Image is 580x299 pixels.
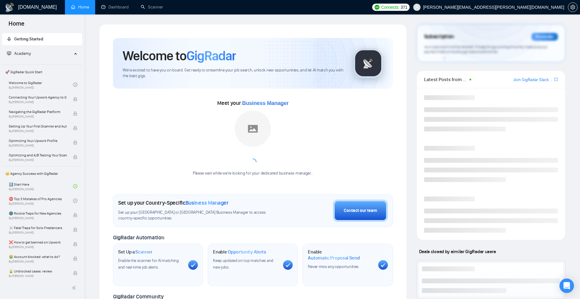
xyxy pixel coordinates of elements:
[14,51,31,56] span: Academy
[118,258,179,270] span: Enable the scanner for AI matching and real-time job alerts.
[73,199,77,203] span: check-circle
[308,255,359,261] span: Automatic Proposal Send
[568,5,577,10] span: setting
[9,260,67,263] span: By [PERSON_NAME]
[9,129,67,133] span: By [PERSON_NAME]
[113,234,164,241] span: GigRadar Automation
[73,271,77,275] span: lock
[71,5,89,10] a: homeHome
[73,140,77,145] span: lock
[2,33,82,45] li: Getting Started
[73,242,77,246] span: lock
[73,228,77,232] span: lock
[568,2,578,12] button: setting
[73,155,77,159] span: lock
[73,184,77,188] span: check-circle
[531,33,558,41] div: Reminder
[73,97,77,101] span: lock
[9,254,67,260] span: 😭 Account blocked: what to do?
[9,274,67,278] span: By [PERSON_NAME]
[5,3,14,12] img: logo
[213,249,266,255] h1: Enable
[73,257,77,261] span: lock
[141,5,163,10] a: searchScanner
[9,180,73,193] a: 1️⃣ Start HereBy[PERSON_NAME]
[242,100,288,106] span: Business Manager
[123,68,343,79] span: We're excited to have you on board. Get ready to streamline your job search, unlock new opportuni...
[217,100,288,106] span: Meet your
[415,5,419,9] span: user
[3,66,82,78] span: 🚀 GigRadar Quick Start
[9,194,73,207] a: ⛔ Top 3 Mistakes of Pro AgenciesBy[PERSON_NAME]
[235,111,271,147] img: placeholder.png
[333,200,388,222] button: Contact our team
[424,45,547,54] span: Your subscription will be renewed. To keep things running smoothly, make sure your payment method...
[9,100,67,104] span: By [PERSON_NAME]
[14,36,43,42] span: Getting Started
[308,264,359,269] span: Never miss any opportunities.
[213,258,273,270] span: Keep updated on top matches and new jobs.
[7,37,11,41] span: rocket
[4,19,29,32] span: Home
[9,109,67,115] span: Navigating the GigRadar Platform
[353,48,383,78] img: gigradar-logo.png
[73,112,77,116] span: lock
[73,126,77,130] span: lock
[554,77,558,82] a: export
[72,285,78,291] span: double-left
[344,207,377,214] div: Contact our team
[9,144,67,147] span: By [PERSON_NAME]
[513,77,553,83] a: Join GigRadar Slack Community
[185,200,229,206] span: Business Manager
[228,249,266,255] span: Opportunity Alerts
[118,200,229,206] h1: Set up your Country-Specific
[375,5,379,10] img: upwork-logo.png
[101,5,129,10] a: dashboardDashboard
[9,231,67,234] span: By [PERSON_NAME]
[123,48,236,64] h1: Welcome to
[9,216,67,220] span: By [PERSON_NAME]
[9,239,67,245] span: ❌ How to get banned on Upwork
[7,51,11,55] span: fund-projection-screen
[9,78,73,91] a: Welcome to GigRadarBy[PERSON_NAME]
[7,51,31,56] span: Academy
[73,213,77,217] span: lock
[73,83,77,87] span: check-circle
[135,249,152,255] span: Scanner
[9,138,67,144] span: Optimizing Your Upwork Profile
[424,32,454,42] span: Subscription
[118,210,280,221] span: Set up your [GEOGRAPHIC_DATA] or [GEOGRAPHIC_DATA] Business Manager to access country-specific op...
[9,152,67,158] span: Optimizing and A/B Testing Your Scanner for Better Results
[308,249,373,261] h1: Enable
[9,123,67,129] span: Setting Up Your First Scanner and Auto-Bidder
[424,76,468,83] span: Latest Posts from the GigRadar Community
[559,279,574,293] div: Open Intercom Messenger
[401,4,407,11] span: 371
[417,246,498,257] span: Deals closed by similar GigRadar users
[9,210,67,216] span: 🌚 Rookie Traps for New Agencies
[9,245,67,249] span: By [PERSON_NAME]
[9,225,67,231] span: ☠️ Fatal Traps for Solo Freelancers
[9,268,67,274] span: 🔓 Unblocked cases: review
[3,168,82,180] span: 👑 Agency Success with GigRadar
[9,115,67,118] span: By [PERSON_NAME]
[189,171,317,176] div: Please wait while we're looking for your dedicated business manager...
[186,48,236,64] span: GigRadar
[568,5,578,10] a: setting
[9,158,67,162] span: By [PERSON_NAME]
[9,94,67,100] span: Connecting Your Upwork Agency to GigRadar
[249,159,256,166] span: loading
[381,4,399,11] span: Connects:
[118,249,152,255] h1: Set Up a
